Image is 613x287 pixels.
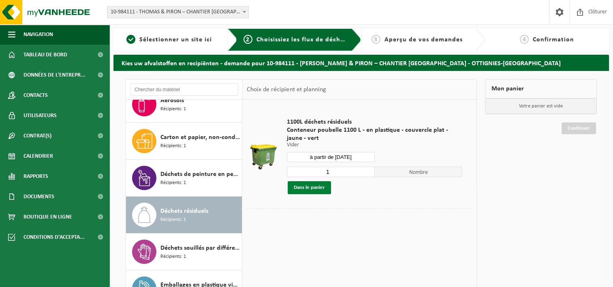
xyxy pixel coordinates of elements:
[23,85,48,105] span: Contacts
[533,36,574,43] span: Confirmation
[160,169,240,179] span: Déchets de peinture en petits emballages
[160,206,208,216] span: Déchets résiduels
[23,126,51,146] span: Contrat(s)
[23,24,53,45] span: Navigation
[287,126,462,142] span: Conteneur poubelle 1100 L - en plastique - couvercle plat - jaune - vert
[130,84,238,96] input: Chercher du matériel
[485,79,597,99] div: Mon panier
[23,105,57,126] span: Utilisateurs
[160,216,186,224] span: Récipients: 1
[107,6,249,18] span: 10-984111 - THOMAS & PIRON – CHANTIER LOUVAIN-LA-NEUVE LLNCISE2 - OTTIGNIES-LOUVAIN-LA-NEUVE
[117,35,221,45] a: 1Sélectionner un site ici
[372,35,380,44] span: 3
[288,181,331,194] button: Dans le panier
[287,118,462,126] span: 1100L déchets résiduels
[113,55,609,71] h2: Kies uw afvalstoffen en recipiënten - demande pour 10-984111 - [PERSON_NAME] & PIRON – CHANTIER [...
[126,233,242,270] button: Déchets souillés par différents déchets dangereux Récipients: 1
[126,35,135,44] span: 1
[23,65,85,85] span: Données de l'entrepr...
[243,79,330,100] div: Choix de récipient et planning
[256,36,391,43] span: Choisissiez les flux de déchets et récipients
[160,105,186,113] span: Récipients: 1
[485,99,596,114] p: Votre panier est vide
[23,146,53,166] span: Calendrier
[23,45,67,65] span: Tableau de bord
[126,86,242,123] button: Aérosols Récipients: 1
[287,142,462,148] p: Vider
[160,253,186,261] span: Récipients: 1
[107,6,248,18] span: 10-984111 - THOMAS & PIRON – CHANTIER LOUVAIN-LA-NEUVE LLNCISE2 - OTTIGNIES-LOUVAIN-LA-NEUVE
[243,35,252,44] span: 2
[23,227,85,247] span: Conditions d'accepta...
[384,36,463,43] span: Aperçu de vos demandes
[23,166,48,186] span: Rapports
[160,96,184,105] span: Aérosols
[520,35,529,44] span: 4
[562,122,596,134] a: Continuer
[287,152,375,162] input: Sélectionnez date
[139,36,212,43] span: Sélectionner un site ici
[126,123,242,160] button: Carton et papier, non-conditionné (industriel) Récipients: 1
[160,133,240,142] span: Carton et papier, non-conditionné (industriel)
[375,167,463,177] span: Nombre
[23,186,54,207] span: Documents
[160,142,186,150] span: Récipients: 1
[126,160,242,197] button: Déchets de peinture en petits emballages Récipients: 1
[160,243,240,253] span: Déchets souillés par différents déchets dangereux
[126,197,242,233] button: Déchets résiduels Récipients: 1
[160,179,186,187] span: Récipients: 1
[23,207,72,227] span: Boutique en ligne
